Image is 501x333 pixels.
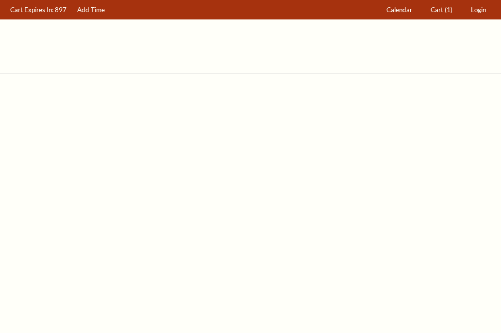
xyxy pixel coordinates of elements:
span: Cart [431,6,443,14]
span: Cart Expires In: [10,6,53,14]
a: Add Time [73,0,110,19]
span: Login [471,6,486,14]
a: Cart (1) [426,0,457,19]
a: Calendar [382,0,417,19]
span: (1) [445,6,452,14]
a: Login [467,0,491,19]
span: 897 [55,6,67,14]
span: Calendar [386,6,412,14]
